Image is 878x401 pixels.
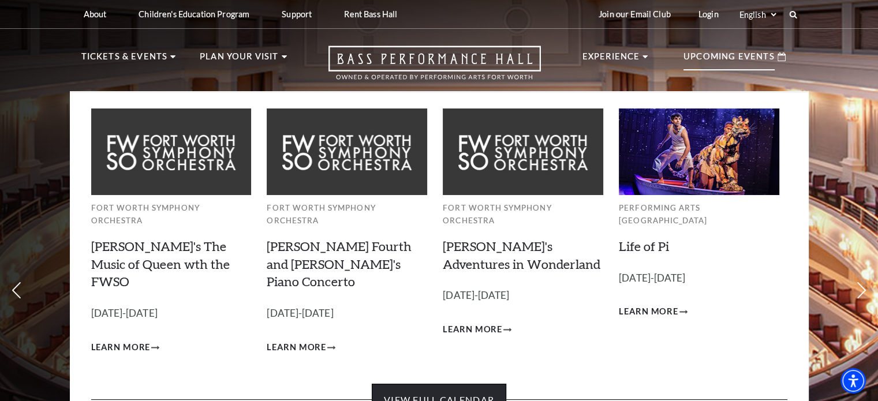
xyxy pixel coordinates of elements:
[443,287,603,304] p: [DATE]-[DATE]
[443,201,603,227] p: Fort Worth Symphony Orchestra
[91,340,160,355] a: Learn More Windborne's The Music of Queen wth the FWSO
[139,9,249,19] p: Children's Education Program
[344,9,397,19] p: Rent Bass Hall
[267,238,412,290] a: [PERSON_NAME] Fourth and [PERSON_NAME]'s Piano Concerto
[443,238,600,272] a: [PERSON_NAME]'s Adventures in Wonderland
[267,201,427,227] p: Fort Worth Symphony Orchestra
[619,201,779,227] p: Performing Arts [GEOGRAPHIC_DATA]
[443,323,502,337] span: Learn More
[443,323,511,337] a: Learn More Alice's Adventures in Wonderland
[619,305,688,319] a: Learn More Life of Pi
[84,9,107,19] p: About
[91,305,252,322] p: [DATE]-[DATE]
[683,50,775,70] p: Upcoming Events
[91,238,230,290] a: [PERSON_NAME]'s The Music of Queen wth the FWSO
[737,9,778,20] select: Select:
[91,201,252,227] p: Fort Worth Symphony Orchestra
[267,305,427,322] p: [DATE]-[DATE]
[267,108,427,194] img: Fort Worth Symphony Orchestra
[443,108,603,194] img: Fort Worth Symphony Orchestra
[267,340,335,355] a: Learn More Brahms Fourth and Grieg's Piano Concerto
[619,270,779,287] p: [DATE]-[DATE]
[582,50,640,70] p: Experience
[840,368,866,393] div: Accessibility Menu
[91,108,252,194] img: Fort Worth Symphony Orchestra
[200,50,279,70] p: Plan Your Visit
[287,46,582,91] a: Open this option
[282,9,312,19] p: Support
[267,340,326,355] span: Learn More
[81,50,168,70] p: Tickets & Events
[619,238,669,254] a: Life of Pi
[619,108,779,194] img: Performing Arts Fort Worth
[91,340,151,355] span: Learn More
[619,305,678,319] span: Learn More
